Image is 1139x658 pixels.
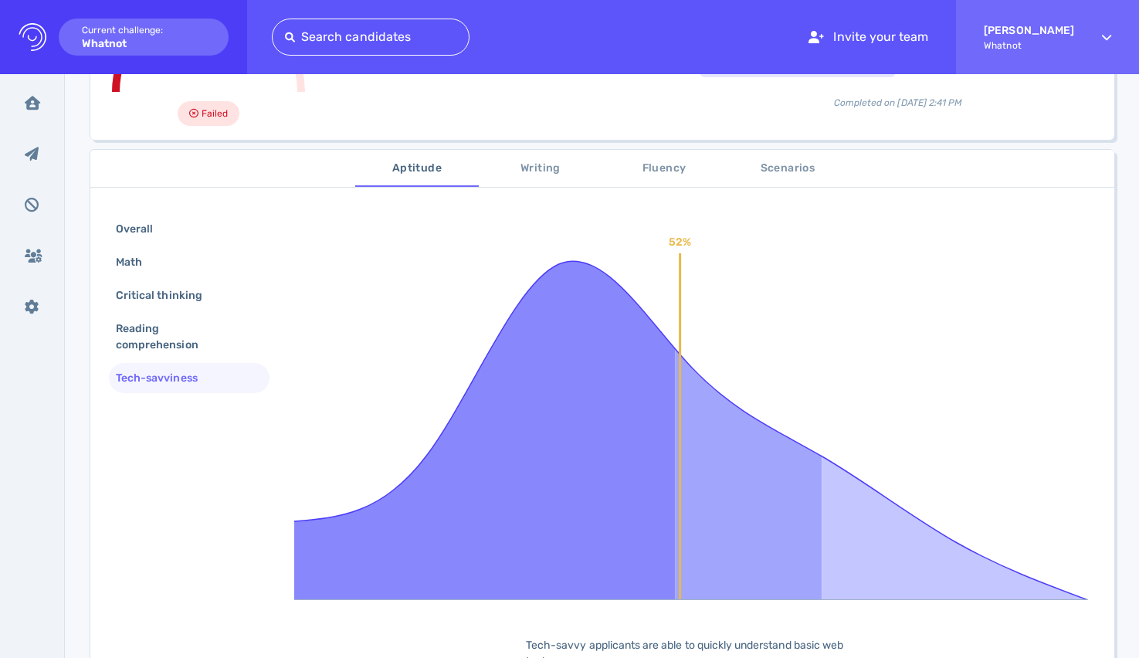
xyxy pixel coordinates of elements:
[202,104,228,123] span: Failed
[113,218,171,240] div: Overall
[488,159,593,178] span: Writing
[113,251,161,273] div: Math
[612,159,717,178] span: Fluency
[113,284,221,307] div: Critical thinking
[700,83,1096,110] div: Completed on [DATE] 2:41 PM
[113,367,216,389] div: Tech-savviness
[669,236,691,249] text: 52%
[113,317,253,356] div: Reading comprehension
[984,24,1074,37] strong: [PERSON_NAME]
[984,40,1074,51] span: Whatnot
[364,159,469,178] span: Aptitude
[735,159,840,178] span: Scenarios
